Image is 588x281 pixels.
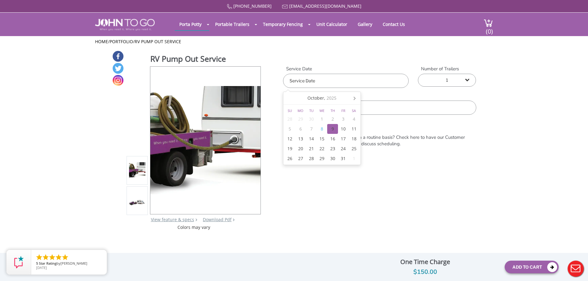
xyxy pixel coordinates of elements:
img: Product [150,86,261,195]
div: 14 [306,134,317,144]
div: 20 [295,144,306,154]
span: Star Rating [39,261,56,266]
li:  [55,254,62,261]
div: Colors may vary [127,224,261,230]
a: Download Pdf [203,217,231,222]
div: 29 [295,114,306,124]
span: [PERSON_NAME] [60,261,87,266]
li:  [42,254,49,261]
a: Home [95,39,108,44]
div: 28 [285,114,295,124]
div: 6 [295,124,306,134]
h1: RV Pump Out Service [150,53,261,66]
i: 2025 [327,95,336,101]
div: 7 [306,124,317,134]
div: One Time Charge [350,257,500,267]
div: Fr [338,108,349,113]
img: JOHN to go [95,19,155,31]
div: 26 [285,154,295,163]
div: 30 [306,114,317,124]
img: Mail [282,5,288,9]
div: We [317,108,327,113]
span: 5 [36,261,38,266]
a: Unit Calculator [312,18,352,30]
span: by [36,262,102,266]
img: right arrow icon [195,218,197,221]
a: Twitter [113,63,123,74]
a: Contact Us [378,18,410,30]
div: 22 [317,144,327,154]
div: 21 [306,144,317,154]
div: Mo [295,108,306,113]
div: Su [285,108,295,113]
label: Service Address [283,93,476,99]
img: cart a [484,19,493,27]
a: Portable Trailers [211,18,254,30]
div: 13 [295,134,306,144]
div: 12 [285,134,295,144]
div: 8 [317,124,327,134]
label: Do you need RV servicing on a routine basis? Check here to have our Customer Service Team contact... [299,134,471,147]
div: 2 [327,114,338,124]
a: Porta Potty [175,18,206,30]
a: Temporary Fencing [258,18,307,30]
div: $150.00 [350,267,500,277]
div: 23 [327,144,338,154]
li:  [48,254,56,261]
a: View feature & specs [151,217,194,222]
img: chevron.png [233,218,235,221]
span: [DATE] [36,265,47,270]
div: 15 [317,134,327,144]
a: [EMAIL_ADDRESS][DOMAIN_NAME] [289,3,361,9]
div: 3 [338,114,349,124]
div: 11 [348,124,359,134]
div: 31 [338,154,349,163]
div: 9 [327,124,338,134]
div: 19 [285,144,295,154]
img: Review Rating [13,256,25,268]
div: October, [305,93,339,103]
div: 24 [338,144,349,154]
div: 4 [348,114,359,124]
img: Product [129,199,146,205]
a: Instagram [113,75,123,86]
ul: / / [95,39,493,45]
div: 18 [348,134,359,144]
div: 1 [348,154,359,163]
button: Add To Cart [505,261,559,273]
label: Number of Trailers [418,66,476,72]
label: Service Date [283,66,409,72]
div: 5 [285,124,295,134]
li:  [35,254,43,261]
div: Sa [349,108,360,113]
div: Th [327,108,338,113]
div: 1 [317,114,327,124]
a: Facebook [113,51,123,62]
input: Service Date [283,74,409,88]
div: Tu [306,108,317,113]
img: Product [129,162,146,179]
input: Service Address [283,101,476,115]
span: (0) [486,22,493,35]
a: [PHONE_NUMBER] [233,3,272,9]
div: 27 [295,154,306,163]
a: Portfolio [110,39,133,44]
div: 17 [338,134,349,144]
img: Call [227,4,232,9]
a: Gallery [353,18,377,30]
div: 28 [306,154,317,163]
li:  [61,254,69,261]
div: 30 [327,154,338,163]
div: 16 [327,134,338,144]
div: 29 [317,154,327,163]
div: 10 [338,124,349,134]
button: Live Chat [563,256,588,281]
div: 25 [348,144,359,154]
a: RV Pump Out Service [135,39,181,44]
